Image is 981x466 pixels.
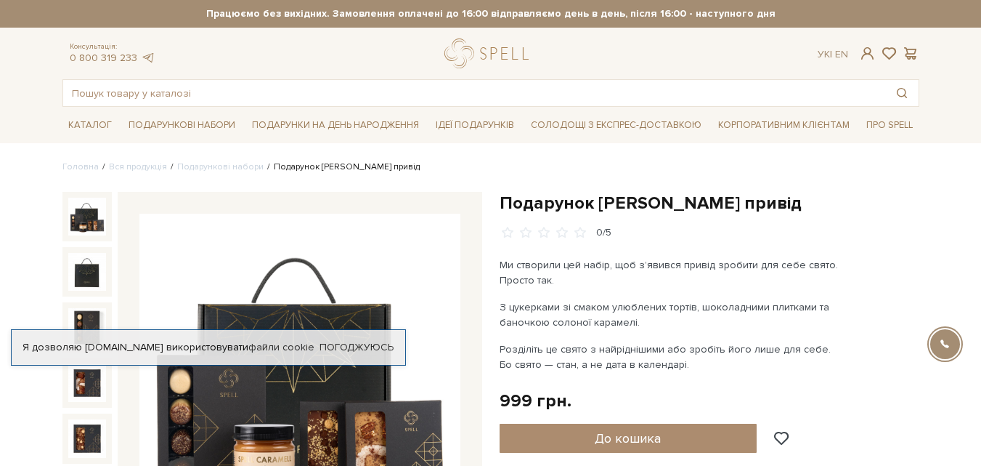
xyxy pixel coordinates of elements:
span: До кошика [595,430,661,446]
a: Про Spell [860,114,919,137]
a: 0 800 319 233 [70,52,137,64]
div: Ук [818,48,848,61]
a: Вся продукція [109,161,167,172]
div: 0/5 [596,226,611,240]
img: Подарунок Солодкий привід [68,308,106,346]
a: En [835,48,848,60]
a: Подарунки на День народження [246,114,425,137]
p: Ми створили цей набір, щоб зʼявився привід зробити для себе свято. Просто так. [500,257,840,288]
li: Подарунок [PERSON_NAME] привід [264,161,420,174]
img: Подарунок Солодкий привід [68,419,106,457]
span: Консультація: [70,42,155,52]
div: Я дозволяю [DOMAIN_NAME] використовувати [12,341,405,354]
div: 999 грн. [500,390,571,412]
a: Погоджуюсь [319,341,394,354]
strong: Працюємо без вихідних. Замовлення оплачені до 16:00 відправляємо день в день, після 16:00 - насту... [62,7,919,20]
img: Подарунок Солодкий привід [68,364,106,402]
button: До кошика [500,424,757,453]
a: Каталог [62,114,118,137]
a: Ідеї подарунків [430,114,520,137]
a: logo [444,39,535,68]
img: Подарунок Солодкий привід [68,253,106,291]
h1: Подарунок [PERSON_NAME] привід [500,192,919,214]
a: Подарункові набори [177,161,264,172]
input: Пошук товару у каталозі [63,80,885,106]
a: Головна [62,161,99,172]
p: Розділіть це свято з найріднішими або зробіть його лише для себе. Бо свято — стан, а не дата в ка... [500,342,840,372]
a: файли cookie [248,341,314,353]
p: З цукерками зі смаком улюблених тортів, шоколадними плитками та баночкою солоної карамелі. [500,300,840,330]
img: Подарунок Солодкий привід [68,198,106,236]
span: | [830,48,832,60]
a: Солодощі з експрес-доставкою [525,113,707,137]
a: telegram [141,52,155,64]
a: Корпоративним клієнтам [712,114,855,137]
a: Подарункові набори [123,114,241,137]
button: Пошук товару у каталозі [885,80,919,106]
